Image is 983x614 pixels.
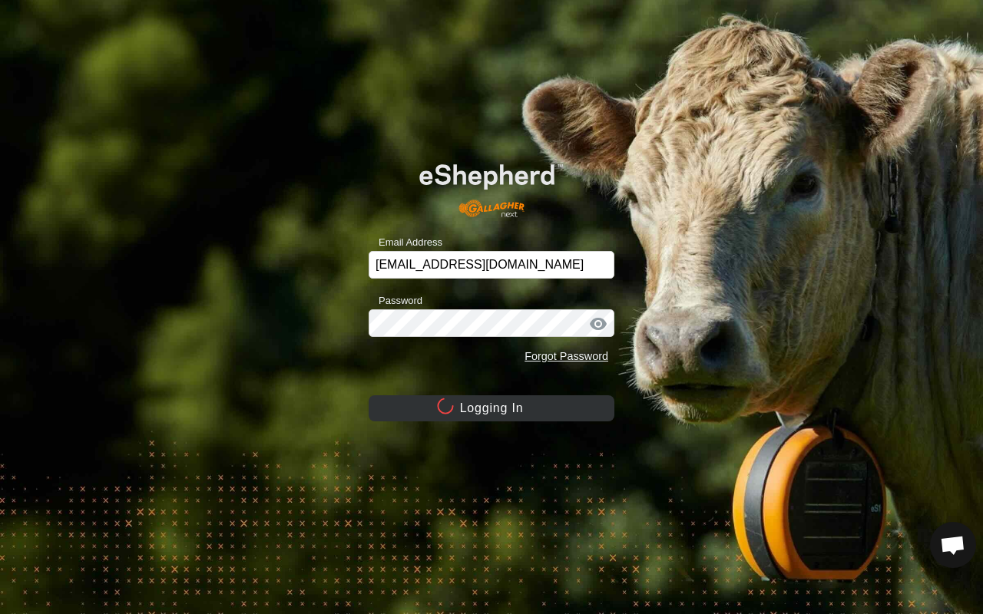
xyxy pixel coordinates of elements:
[369,395,614,421] button: Logging In
[369,235,442,250] label: Email Address
[393,144,590,227] img: E-shepherd Logo
[525,350,608,362] a: Forgot Password
[930,522,976,568] a: Open chat
[369,293,422,309] label: Password
[369,251,614,279] input: Email Address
